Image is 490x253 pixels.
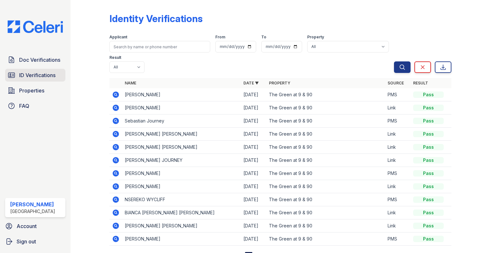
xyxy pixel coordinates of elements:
td: The Green at 9 & 90 [266,141,385,154]
td: PMS [385,233,411,246]
td: [DATE] [241,180,266,193]
td: Link [385,206,411,219]
td: The Green at 9 & 90 [266,219,385,233]
a: FAQ [5,99,65,112]
td: [DATE] [241,233,266,246]
label: Property [307,35,324,40]
td: [DATE] [241,128,266,141]
a: Doc Verifications [5,53,65,66]
td: Link [385,141,411,154]
span: Account [17,222,37,230]
td: [PERSON_NAME] [122,180,241,193]
td: [DATE] [241,219,266,233]
td: PMS [385,193,411,206]
div: Pass [413,144,444,150]
td: [PERSON_NAME] [122,101,241,115]
label: Applicant [109,35,127,40]
span: Sign out [17,238,36,245]
td: Link [385,180,411,193]
td: [PERSON_NAME] [122,88,241,101]
span: FAQ [19,102,29,110]
a: Date ▼ [243,81,259,85]
td: [PERSON_NAME] [122,167,241,180]
a: Sign out [3,235,68,248]
input: Search by name or phone number [109,41,210,52]
a: Result [413,81,428,85]
td: PMS [385,88,411,101]
div: [GEOGRAPHIC_DATA] [10,208,55,215]
td: The Green at 9 & 90 [266,101,385,115]
td: The Green at 9 & 90 [266,128,385,141]
div: Pass [413,157,444,163]
td: The Green at 9 & 90 [266,206,385,219]
td: The Green at 9 & 90 [266,115,385,128]
div: Pass [413,131,444,137]
a: Name [125,81,136,85]
div: [PERSON_NAME] [10,201,55,208]
td: [PERSON_NAME] JOURNEY [122,154,241,167]
td: Link [385,154,411,167]
img: CE_Logo_Blue-a8612792a0a2168367f1c8372b55b34899dd931a85d93a1a3d3e32e68fde9ad4.png [3,20,68,33]
td: [PERSON_NAME] [PERSON_NAME] [122,128,241,141]
td: [PERSON_NAME] [PERSON_NAME] [122,141,241,154]
td: [DATE] [241,154,266,167]
td: [PERSON_NAME] [PERSON_NAME] [122,219,241,233]
td: [PERSON_NAME] [122,233,241,246]
a: ID Verifications [5,69,65,82]
td: [DATE] [241,115,266,128]
td: Sebastian Journey [122,115,241,128]
label: To [261,35,266,40]
label: From [215,35,225,40]
td: The Green at 9 & 90 [266,167,385,180]
a: Property [269,81,290,85]
td: [DATE] [241,193,266,206]
div: Pass [413,196,444,203]
td: BIANCA [PERSON_NAME] [PERSON_NAME] [122,206,241,219]
a: Source [388,81,404,85]
td: PMS [385,167,411,180]
td: PMS [385,115,411,128]
span: Properties [19,87,44,94]
span: Doc Verifications [19,56,60,64]
div: Identity Verifications [109,13,203,24]
div: Pass [413,210,444,216]
a: Properties [5,84,65,97]
div: Pass [413,105,444,111]
div: Pass [413,236,444,242]
td: Link [385,128,411,141]
td: Link [385,219,411,233]
td: The Green at 9 & 90 [266,193,385,206]
div: Pass [413,223,444,229]
td: Link [385,101,411,115]
div: Pass [413,183,444,190]
td: The Green at 9 & 90 [266,154,385,167]
div: Pass [413,118,444,124]
td: [DATE] [241,88,266,101]
td: [DATE] [241,101,266,115]
td: The Green at 9 & 90 [266,180,385,193]
td: [DATE] [241,206,266,219]
div: Pass [413,170,444,177]
td: [DATE] [241,167,266,180]
td: NSEREKO WYCLIFF [122,193,241,206]
label: Result [109,55,121,60]
a: Account [3,220,68,233]
div: Pass [413,91,444,98]
span: ID Verifications [19,71,56,79]
td: The Green at 9 & 90 [266,88,385,101]
td: The Green at 9 & 90 [266,233,385,246]
td: [DATE] [241,141,266,154]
